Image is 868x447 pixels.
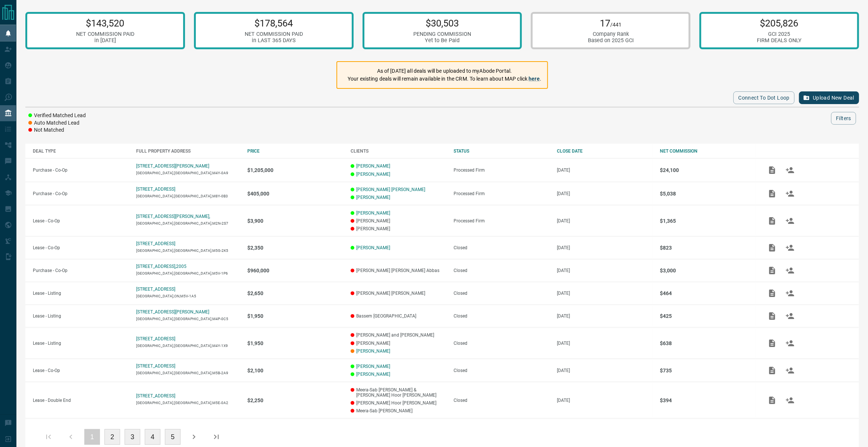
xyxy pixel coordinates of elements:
div: STATUS [454,149,550,154]
button: 4 [145,429,160,445]
p: [PERSON_NAME] and [PERSON_NAME] [351,332,446,338]
a: [PERSON_NAME] [356,364,390,369]
p: Lease - Co-Op [33,245,129,250]
p: Lease - Double End [33,398,129,403]
p: $638 [660,340,756,346]
span: Add / View Documents [763,313,781,318]
p: [STREET_ADDRESS][PERSON_NAME], [136,214,210,219]
p: Bassem [GEOGRAPHIC_DATA] [351,313,446,319]
p: $5,038 [660,191,756,197]
span: Add / View Documents [763,191,781,196]
p: $2,650 [247,290,343,296]
p: [DATE] [557,268,653,273]
a: [STREET_ADDRESS] [136,363,175,369]
span: Match Clients [781,268,799,273]
div: PRICE [247,149,343,154]
p: [PERSON_NAME] Hoor [PERSON_NAME] [351,400,446,406]
p: [DATE] [557,191,653,196]
p: [GEOGRAPHIC_DATA],[GEOGRAPHIC_DATA],M4Y-1X9 [136,344,240,348]
p: $823 [660,245,756,251]
a: [STREET_ADDRESS],2005 [136,264,187,269]
p: [DATE] [557,218,653,223]
div: Based on 2025 GCI [588,37,634,44]
span: Match Clients [781,368,799,373]
div: NET COMMISSION PAID [76,31,134,37]
span: Add / View Documents [763,245,781,250]
button: Upload New Deal [799,91,859,104]
span: /441 [610,22,621,28]
p: [GEOGRAPHIC_DATA],[GEOGRAPHIC_DATA],M4Y-0A9 [136,171,240,175]
a: [STREET_ADDRESS][PERSON_NAME] [136,163,209,169]
p: $464 [660,290,756,296]
div: GCI 2025 [757,31,802,37]
span: Match Clients [781,218,799,223]
li: Not Matched [28,126,86,134]
p: [PERSON_NAME] [351,341,446,346]
a: [STREET_ADDRESS] [136,393,175,398]
li: Verified Matched Lead [28,112,86,119]
p: $2,350 [247,245,343,251]
p: $143,520 [76,18,134,29]
p: $1,205,000 [247,167,343,173]
p: [GEOGRAPHIC_DATA],ON,M5V-1A5 [136,294,240,298]
p: [PERSON_NAME] [351,226,446,231]
p: $425 [660,313,756,319]
p: $205,826 [757,18,802,29]
p: $30,503 [413,18,471,29]
div: in [DATE] [76,37,134,44]
p: [DATE] [557,313,653,319]
button: 2 [104,429,120,445]
p: [PERSON_NAME] [351,218,446,223]
p: $2,100 [247,368,343,373]
span: Match Clients [781,245,799,250]
li: Auto Matched Lead [28,119,86,127]
div: Company Rank [588,31,634,37]
a: [STREET_ADDRESS][PERSON_NAME] [136,309,209,315]
p: Lease - Co-Op [33,368,129,373]
a: [PERSON_NAME] [356,172,390,177]
p: [DATE] [557,341,653,346]
p: $24,100 [660,167,756,173]
button: 1 [84,429,100,445]
p: $2,250 [247,397,343,403]
p: [DATE] [557,398,653,403]
p: [GEOGRAPHIC_DATA],[GEOGRAPHIC_DATA],M2N-2S7 [136,221,240,225]
p: [DATE] [557,368,653,373]
p: [GEOGRAPHIC_DATA],[GEOGRAPHIC_DATA],M5V-1P6 [136,271,240,275]
a: here [529,76,540,82]
p: [PERSON_NAME] [PERSON_NAME] Abbas [351,268,446,273]
div: in LAST 365 DAYS [245,37,303,44]
p: Purchase - Co-Op [33,191,129,196]
p: [STREET_ADDRESS] [136,336,175,341]
span: Match Clients [781,313,799,318]
p: [DATE] [557,291,653,296]
p: Lease - Co-Op [33,218,129,223]
p: $1,950 [247,340,343,346]
p: $960,000 [247,268,343,273]
span: Add / View Documents [763,268,781,273]
span: Add / View Documents [763,218,781,223]
span: Match Clients [781,167,799,172]
a: [PERSON_NAME] [356,372,390,377]
div: PENDING COMMISSION [413,31,471,37]
a: [STREET_ADDRESS] [136,287,175,292]
a: [PERSON_NAME] [356,210,390,216]
p: [DATE] [557,168,653,173]
a: [STREET_ADDRESS] [136,241,175,246]
p: Meera-Sab [PERSON_NAME] [351,408,446,413]
p: Lease - Listing [33,313,129,319]
span: Add / View Documents [763,290,781,296]
div: CLIENTS [351,149,446,154]
p: $735 [660,368,756,373]
div: Processed Firm [454,168,550,173]
div: Closed [454,341,550,346]
div: DEAL TYPE [33,149,129,154]
p: [PERSON_NAME] [PERSON_NAME] [351,291,446,296]
button: Connect to Dot Loop [733,91,795,104]
p: $178,564 [245,18,303,29]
